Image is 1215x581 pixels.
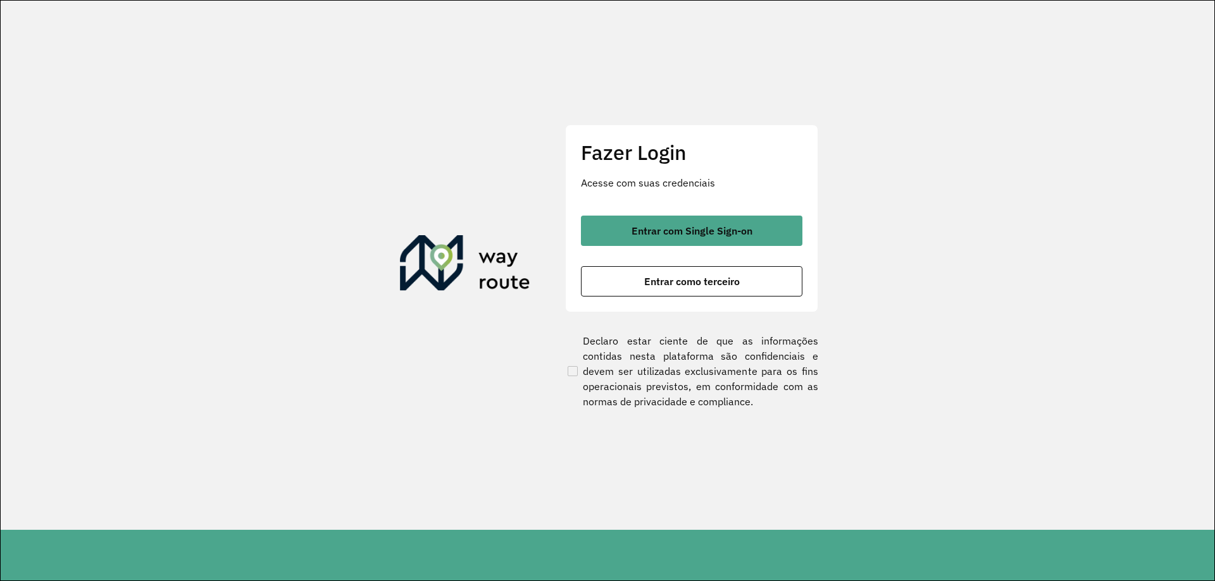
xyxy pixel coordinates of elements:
button: button [581,266,802,297]
span: Entrar com Single Sign-on [632,226,752,236]
p: Acesse com suas credenciais [581,175,802,190]
label: Declaro estar ciente de que as informações contidas nesta plataforma são confidenciais e devem se... [565,333,818,409]
h2: Fazer Login [581,140,802,164]
img: Roteirizador AmbevTech [400,235,530,296]
button: button [581,216,802,246]
span: Entrar como terceiro [644,276,740,286]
